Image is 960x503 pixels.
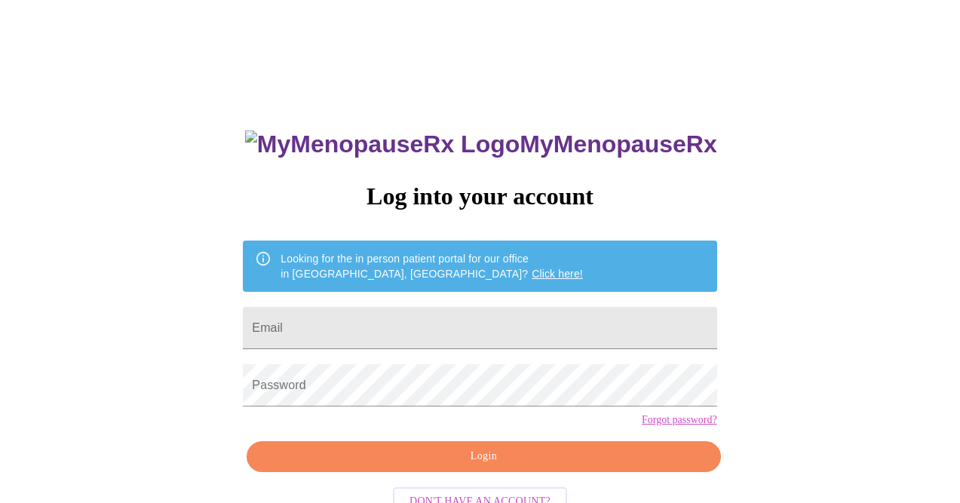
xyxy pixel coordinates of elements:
[642,414,717,426] a: Forgot password?
[281,245,583,287] div: Looking for the in person patient portal for our office in [GEOGRAPHIC_DATA], [GEOGRAPHIC_DATA]?
[264,447,703,466] span: Login
[532,268,583,280] a: Click here!
[247,441,720,472] button: Login
[245,130,717,158] h3: MyMenopauseRx
[245,130,520,158] img: MyMenopauseRx Logo
[243,182,716,210] h3: Log into your account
